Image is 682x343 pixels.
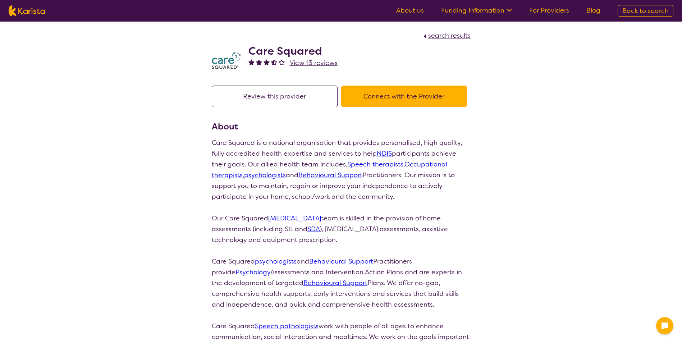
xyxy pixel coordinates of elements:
[441,6,512,15] a: Funding Information
[212,86,338,107] button: Review this provider
[255,322,319,330] a: Speech pathologists
[290,59,338,67] span: View 13 reviews
[529,6,569,15] a: For Providers
[212,137,471,202] p: Care Squared is a national organisation that provides personalised, high quality, fully accredite...
[341,92,471,101] a: Connect with the Provider
[290,58,338,68] a: View 13 reviews
[212,213,471,245] p: Our Care Squared team is skilled in the provision of home assessments (including SIL and ), [MEDI...
[212,120,471,133] h3: About
[422,31,471,40] a: search results
[271,59,277,65] img: halfstar
[586,6,600,15] a: Blog
[396,6,424,15] a: About us
[235,268,270,276] a: Psychology
[341,86,467,107] button: Connect with the Provider
[309,257,373,266] a: Behavioural Support
[622,6,669,15] span: Back to search
[255,257,297,266] a: psychologists
[618,5,673,17] a: Back to search
[428,31,471,40] span: search results
[279,59,285,65] img: emptystar
[248,45,338,58] h2: Care Squared
[377,149,392,158] a: NDIS
[347,160,403,169] a: Speech therapists
[307,225,320,233] a: SDA
[212,52,241,69] img: watfhvlxxexrmzu5ckj6.png
[212,256,471,310] p: Care Squared and Practitioners provide Assessments and Intervention Action Plans and are experts ...
[264,59,270,65] img: fullstar
[298,171,362,179] a: Behavioural Support
[212,92,341,101] a: Review this provider
[256,59,262,65] img: fullstar
[268,214,321,223] a: [MEDICAL_DATA]
[9,5,45,16] img: Karista logo
[248,59,255,65] img: fullstar
[303,279,367,287] a: Behavioural Support
[244,171,286,179] a: psychologists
